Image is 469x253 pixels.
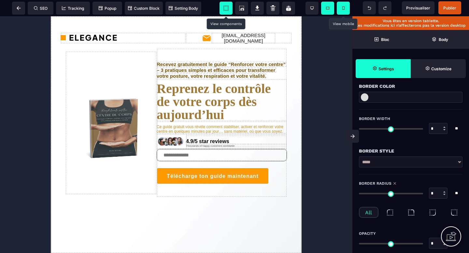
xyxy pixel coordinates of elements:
[15,35,106,149] img: b5817189f640a198fbbb5bc8c2515528_10.png
[359,116,390,121] span: Border Width
[443,6,456,10] span: Publier
[431,66,451,71] strong: Customize
[411,30,469,49] span: Open Layer Manager
[381,37,389,42] strong: Bloc
[99,6,116,11] span: Popup
[359,82,462,90] div: Border Color
[169,6,198,11] span: Setting Body
[359,231,376,236] span: Opacity
[411,59,466,78] span: Open Style Manager
[151,17,161,27] img: 8aeef015e0ebd4251a34490ffea99928_mail.png
[356,19,466,23] p: Vous êtes en version tablette.
[161,16,225,27] text: [EMAIL_ADDRESS][DOMAIN_NAME]
[406,6,430,10] span: Previsualiser
[62,6,84,11] span: Tracking
[450,208,458,217] img: bottom-left-radius.301b1bf6.svg
[106,119,135,132] img: 7ce4f1d884bec3e3122cfe95a8df0004_rating.png
[220,2,233,15] span: View components
[356,23,466,28] p: Les modifications ici n’affecterons pas la version desktop
[10,16,66,26] img: 36a31ef8dffae9761ab5e8e4264402e5_logo.png
[128,6,160,11] span: Custom Block
[402,1,434,14] span: Preview
[439,37,448,42] strong: Body
[359,147,462,155] div: Border Style
[34,6,48,11] span: SEO
[356,59,411,78] span: Settings
[378,66,394,71] strong: Settings
[106,152,218,168] button: Télécharge ton guide maintenant
[407,208,415,217] img: top-right-radius.9e58d49b.svg
[235,2,248,15] span: Screenshot
[386,208,394,217] img: top-left-radius.822a4e29.svg
[429,208,437,217] img: bottom-right-radius.9d9d0345.svg
[359,181,391,186] span: Border Radius
[352,30,411,49] span: Open Blocks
